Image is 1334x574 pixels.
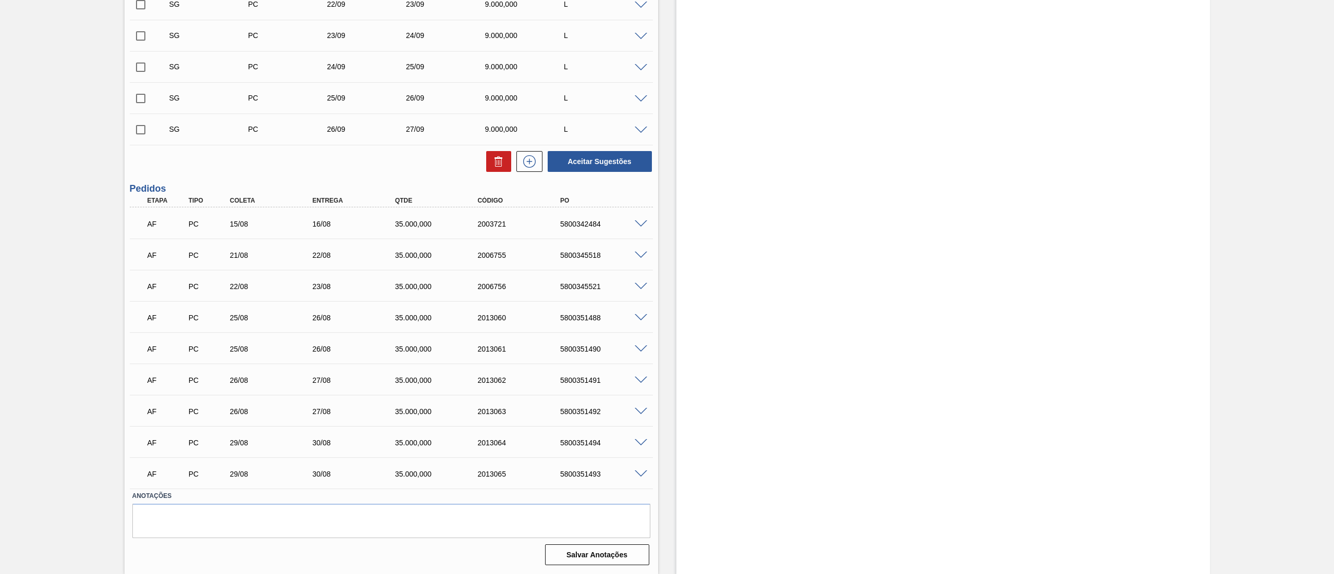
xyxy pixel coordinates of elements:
[310,376,404,384] div: 27/08/2025
[245,63,336,71] div: Pedido de Compra
[392,345,487,353] div: 35.000,000
[145,275,190,298] div: Aguardando Faturamento
[310,251,404,259] div: 22/08/2025
[392,470,487,478] div: 35.000,000
[145,338,190,360] div: Aguardando Faturamento
[147,282,187,291] p: AF
[186,251,231,259] div: Pedido de Compra
[227,345,322,353] div: 25/08/2025
[147,376,187,384] p: AF
[542,150,653,173] div: Aceitar Sugestões
[167,31,257,40] div: Sugestão Criada
[147,345,187,353] p: AF
[167,125,257,133] div: Sugestão Criada
[186,314,231,322] div: Pedido de Compra
[392,407,487,416] div: 35.000,000
[145,369,190,392] div: Aguardando Faturamento
[245,31,336,40] div: Pedido de Compra
[392,251,487,259] div: 35.000,000
[245,125,336,133] div: Pedido de Compra
[227,376,322,384] div: 26/08/2025
[227,407,322,416] div: 26/08/2025
[561,125,651,133] div: L
[545,544,649,565] button: Salvar Anotações
[145,431,190,454] div: Aguardando Faturamento
[227,251,322,259] div: 21/08/2025
[145,463,190,485] div: Aguardando Faturamento
[558,314,652,322] div: 5800351488
[482,94,572,102] div: 9.000,000
[130,183,653,194] h3: Pedidos
[482,125,572,133] div: 9.000,000
[475,376,569,384] div: 2013062
[403,63,493,71] div: 25/09/2025
[475,251,569,259] div: 2006755
[558,282,652,291] div: 5800345521
[145,400,190,423] div: Aguardando Faturamento
[227,282,322,291] div: 22/08/2025
[511,151,542,172] div: Nova sugestão
[392,314,487,322] div: 35.000,000
[227,220,322,228] div: 15/08/2025
[310,282,404,291] div: 23/08/2025
[475,345,569,353] div: 2013061
[310,197,404,204] div: Entrega
[561,94,651,102] div: L
[475,197,569,204] div: Código
[167,63,257,71] div: Sugestão Criada
[558,407,652,416] div: 5800351492
[392,197,487,204] div: Qtde
[475,470,569,478] div: 2013065
[227,197,322,204] div: Coleta
[310,220,404,228] div: 16/08/2025
[227,470,322,478] div: 29/08/2025
[482,31,572,40] div: 9.000,000
[392,282,487,291] div: 35.000,000
[403,125,493,133] div: 27/09/2025
[147,220,187,228] p: AF
[392,439,487,447] div: 35.000,000
[186,345,231,353] div: Pedido de Compra
[558,251,652,259] div: 5800345518
[475,439,569,447] div: 2013064
[145,197,190,204] div: Etapa
[227,314,322,322] div: 25/08/2025
[558,220,652,228] div: 5800342484
[186,220,231,228] div: Pedido de Compra
[145,306,190,329] div: Aguardando Faturamento
[186,407,231,416] div: Pedido de Compra
[227,439,322,447] div: 29/08/2025
[324,94,414,102] div: 25/09/2025
[186,439,231,447] div: Pedido de Compra
[186,470,231,478] div: Pedido de Compra
[481,151,511,172] div: Excluir Sugestões
[324,31,414,40] div: 23/09/2025
[145,213,190,235] div: Aguardando Faturamento
[548,151,652,172] button: Aceitar Sugestões
[132,489,650,504] label: Anotações
[186,197,231,204] div: Tipo
[561,63,651,71] div: L
[145,244,190,267] div: Aguardando Faturamento
[558,470,652,478] div: 5800351493
[147,470,187,478] p: AF
[403,31,493,40] div: 24/09/2025
[558,439,652,447] div: 5800351494
[147,314,187,322] p: AF
[147,251,187,259] p: AF
[558,345,652,353] div: 5800351490
[558,197,652,204] div: PO
[482,63,572,71] div: 9.000,000
[475,314,569,322] div: 2013060
[324,125,414,133] div: 26/09/2025
[186,282,231,291] div: Pedido de Compra
[558,376,652,384] div: 5800351491
[561,31,651,40] div: L
[475,282,569,291] div: 2006756
[403,94,493,102] div: 26/09/2025
[475,220,569,228] div: 2003721
[310,407,404,416] div: 27/08/2025
[167,94,257,102] div: Sugestão Criada
[245,94,336,102] div: Pedido de Compra
[392,376,487,384] div: 35.000,000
